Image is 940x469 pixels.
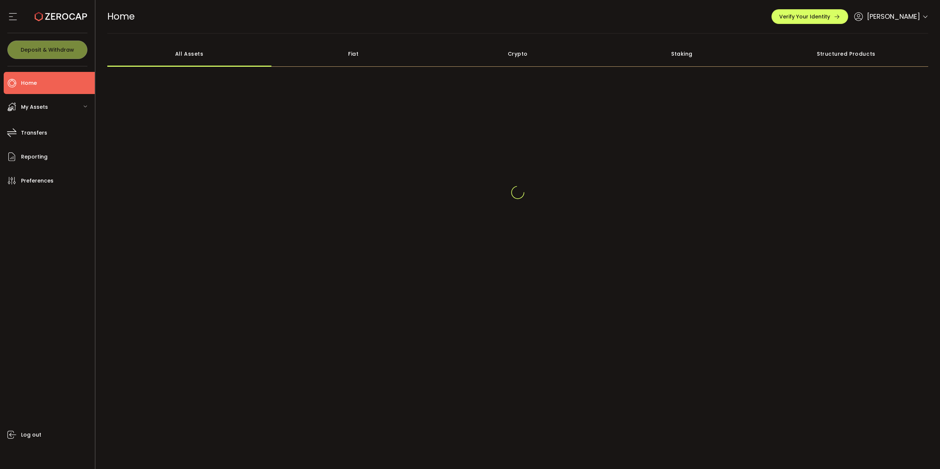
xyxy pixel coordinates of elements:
span: Log out [21,430,41,440]
span: Reporting [21,152,48,162]
span: My Assets [21,102,48,112]
span: Deposit & Withdraw [21,47,74,52]
div: Crypto [436,41,600,67]
div: Staking [600,41,764,67]
span: Preferences [21,176,53,186]
button: Deposit & Withdraw [7,41,87,59]
button: Verify Your Identity [771,9,848,24]
div: Structured Products [764,41,928,67]
span: Verify Your Identity [779,14,830,19]
div: Fiat [271,41,436,67]
span: Home [107,10,135,23]
span: [PERSON_NAME] [867,11,920,21]
div: All Assets [107,41,271,67]
span: Transfers [21,128,47,138]
span: Home [21,78,37,88]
